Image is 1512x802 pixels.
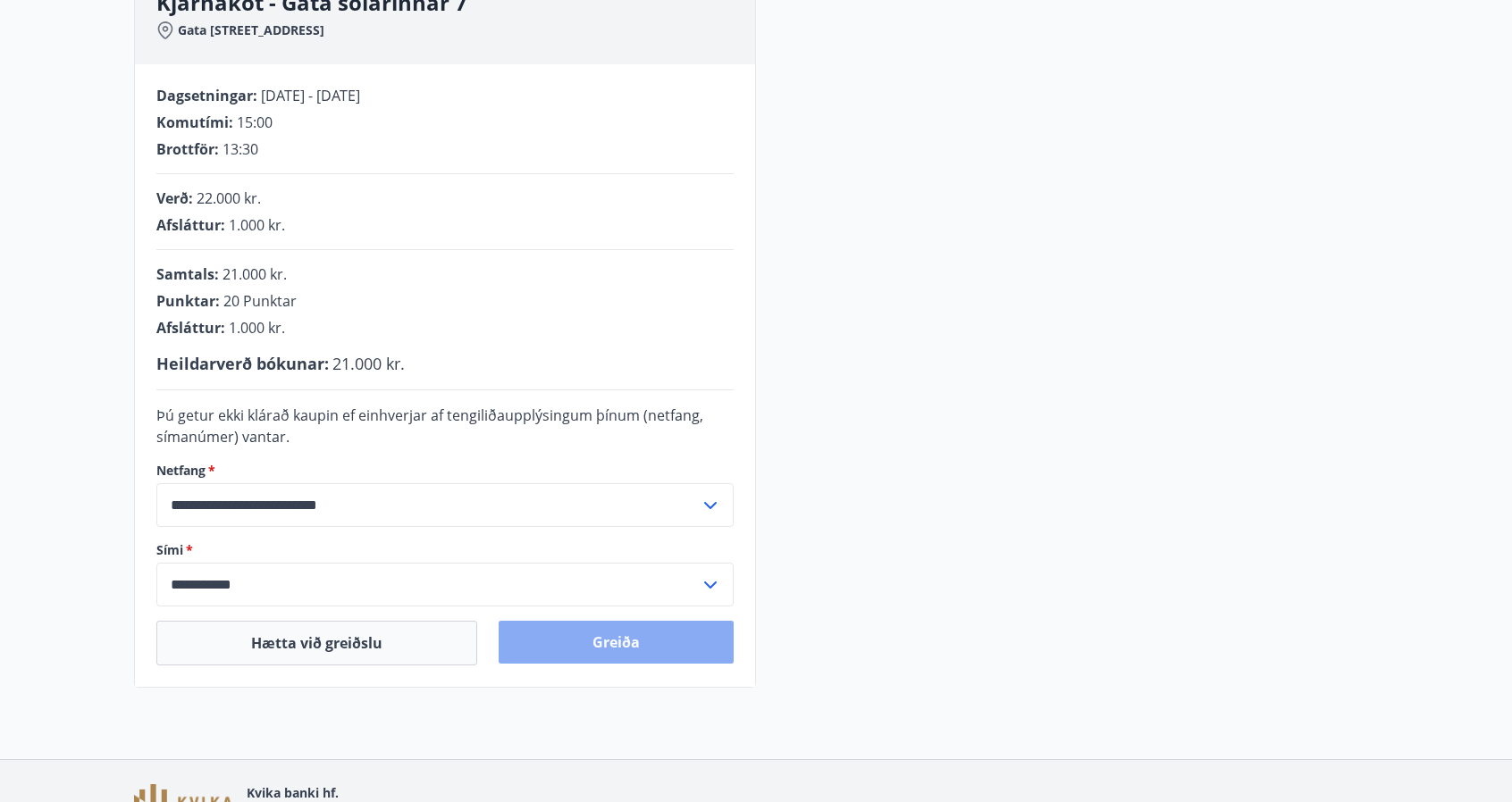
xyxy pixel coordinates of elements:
span: Dagsetningar : [156,86,257,105]
span: 21.000 kr. [223,264,287,284]
span: 21.000 kr. [332,353,405,374]
span: Verð : [156,188,193,208]
span: Kvika banki hf. [247,784,339,801]
span: 15:00 [237,113,273,132]
span: Gata [STREET_ADDRESS] [178,21,324,39]
span: Komutími : [156,113,233,132]
button: Hætta við greiðslu [156,621,477,665]
span: 1.000 kr. [229,318,285,338]
span: Samtals : [156,264,219,284]
span: 22.000 kr. [197,188,261,208]
span: Heildarverð bókunar : [156,353,329,374]
span: 20 Punktar [223,291,297,311]
span: Brottför : [156,139,219,159]
span: [DATE] - [DATE] [261,86,360,105]
span: Punktar : [156,291,220,311]
span: Þú getur ekki klárað kaupin ef einhverjar af tengiliðaupplýsingum þínum (netfang, símanúmer) vantar. [156,405,703,447]
span: Afsláttur : [156,215,225,235]
label: Sími [156,541,734,559]
span: 13:30 [223,139,258,159]
label: Netfang [156,462,734,480]
span: Afsláttur : [156,318,225,338]
button: Greiða [499,621,734,664]
span: 1.000 kr. [229,215,285,235]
